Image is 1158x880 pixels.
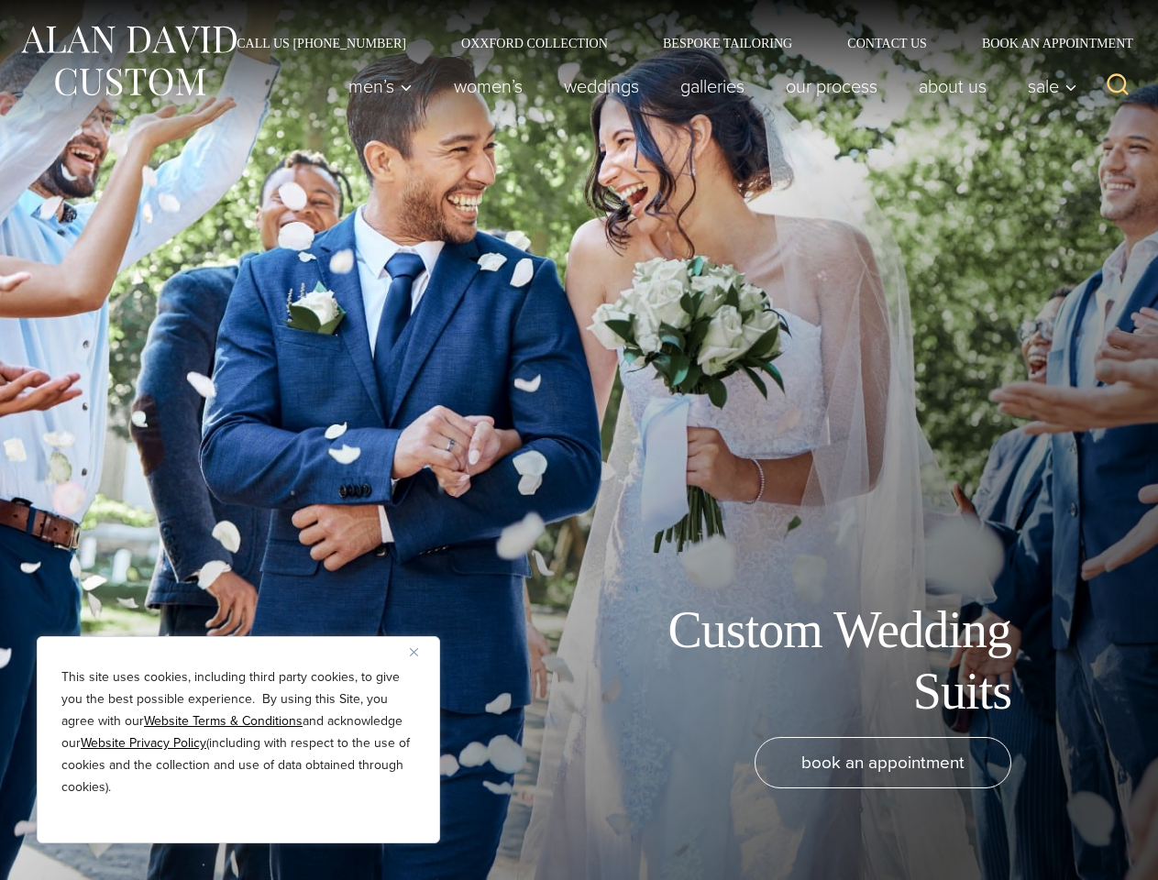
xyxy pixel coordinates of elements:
[801,749,965,775] span: book an appointment
[660,68,766,104] a: Galleries
[410,641,432,663] button: Close
[1096,64,1140,108] button: View Search Form
[820,37,954,49] a: Contact Us
[635,37,820,49] a: Bespoke Tailoring
[209,37,1140,49] nav: Secondary Navigation
[209,37,434,49] a: Call Us [PHONE_NUMBER]
[434,37,635,49] a: Oxxford Collection
[954,37,1140,49] a: Book an Appointment
[328,68,1087,104] nav: Primary Navigation
[899,68,1008,104] a: About Us
[766,68,899,104] a: Our Process
[61,666,415,798] p: This site uses cookies, including third party cookies, to give you the best possible experience. ...
[18,20,238,102] img: Alan David Custom
[1028,77,1077,95] span: Sale
[544,68,660,104] a: weddings
[348,77,413,95] span: Men’s
[81,733,206,753] a: Website Privacy Policy
[755,737,1011,788] a: book an appointment
[599,599,1011,722] h1: Custom Wedding Suits
[434,68,544,104] a: Women’s
[410,648,418,656] img: Close
[144,711,303,731] a: Website Terms & Conditions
